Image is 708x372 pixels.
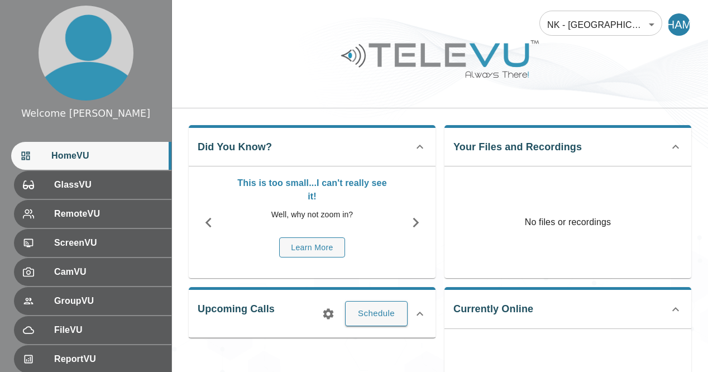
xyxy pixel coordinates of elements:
[279,237,345,258] button: Learn More
[444,166,691,278] p: No files or recordings
[339,36,540,82] img: Logo
[234,177,390,203] p: This is too small...I can't really see it!
[14,200,171,228] div: RemoteVU
[54,265,162,279] span: CamVU
[54,236,162,250] span: ScreenVU
[39,6,133,101] img: profile.png
[345,301,408,326] button: Schedule
[14,229,171,257] div: ScreenVU
[668,13,690,36] div: HAM
[54,178,162,192] span: GlassVU
[54,352,162,366] span: ReportVU
[21,106,150,121] div: Welcome [PERSON_NAME]
[54,207,162,221] span: RemoteVU
[11,142,171,170] div: HomeVU
[539,9,662,40] div: NK - [GEOGRAPHIC_DATA]
[14,316,171,344] div: FileVU
[51,149,162,163] span: HomeVU
[234,209,390,221] p: Well, why not zoom in?
[14,258,171,286] div: CamVU
[54,294,162,308] span: GroupVU
[54,323,162,337] span: FileVU
[14,287,171,315] div: GroupVU
[14,171,171,199] div: GlassVU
